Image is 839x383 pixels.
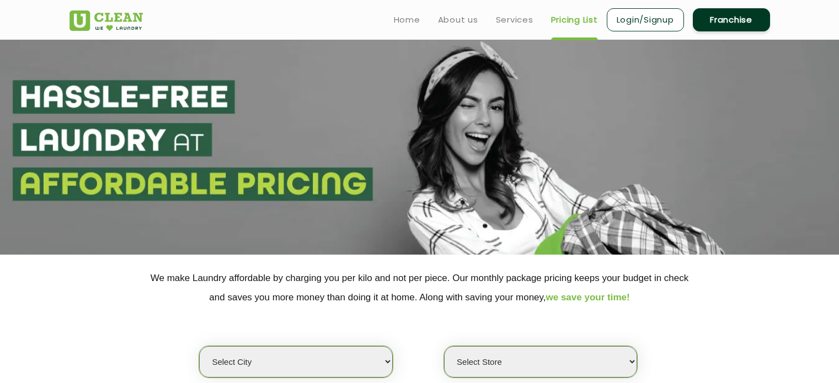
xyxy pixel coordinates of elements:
a: Login/Signup [607,8,684,31]
p: We make Laundry affordable by charging you per kilo and not per piece. Our monthly package pricin... [70,268,770,307]
a: Franchise [693,8,770,31]
span: we save your time! [546,292,630,303]
a: Home [394,13,420,26]
a: About us [438,13,478,26]
a: Services [496,13,533,26]
img: UClean Laundry and Dry Cleaning [70,10,143,31]
a: Pricing List [551,13,598,26]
